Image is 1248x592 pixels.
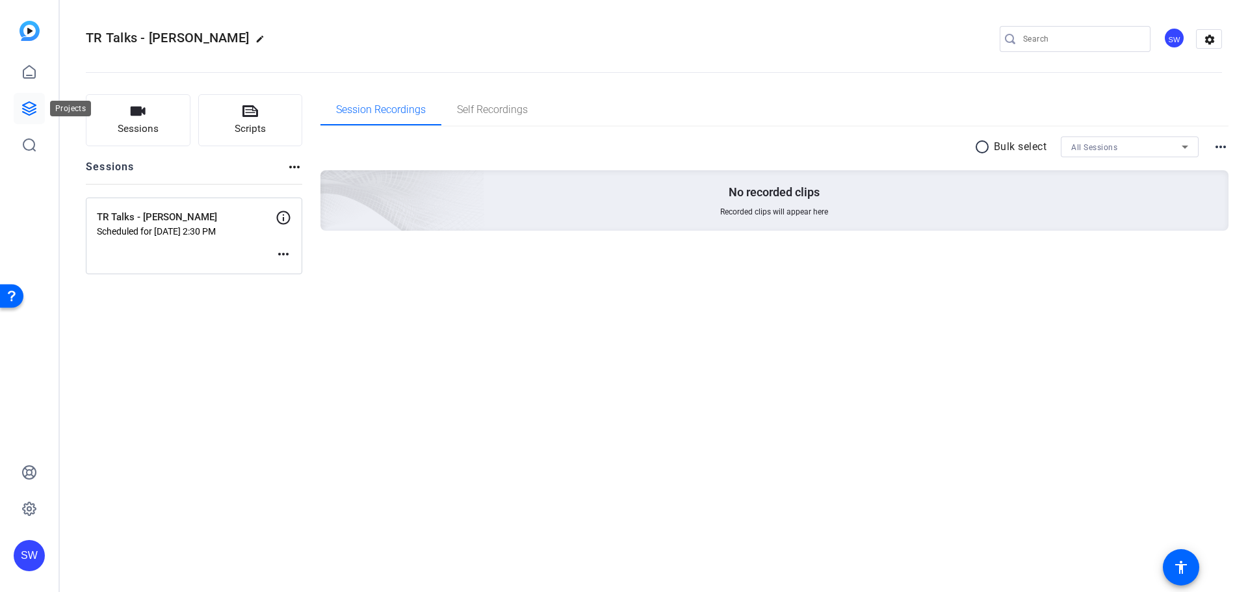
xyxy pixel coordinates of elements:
[97,226,276,237] p: Scheduled for [DATE] 2:30 PM
[336,105,426,115] span: Session Recordings
[974,139,994,155] mat-icon: radio_button_unchecked
[994,139,1047,155] p: Bulk select
[255,34,271,50] mat-icon: edit
[86,94,190,146] button: Sessions
[19,21,40,41] img: blue-gradient.svg
[287,159,302,175] mat-icon: more_horiz
[720,207,828,217] span: Recorded clips will appear here
[86,30,249,45] span: TR Talks - [PERSON_NAME]
[97,210,276,225] p: TR Talks - [PERSON_NAME]
[1197,30,1223,49] mat-icon: settings
[1023,31,1140,47] input: Search
[1163,27,1185,49] div: SW
[276,246,291,262] mat-icon: more_horiz
[1213,139,1228,155] mat-icon: more_horiz
[1173,560,1189,575] mat-icon: accessibility
[118,122,159,136] span: Sessions
[1071,143,1117,152] span: All Sessions
[457,105,528,115] span: Self Recordings
[86,159,135,184] h2: Sessions
[175,42,485,324] img: embarkstudio-empty-session.png
[50,101,91,116] div: Projects
[1163,27,1186,50] ngx-avatar: Sharon Willicombe
[198,94,303,146] button: Scripts
[235,122,266,136] span: Scripts
[729,185,820,200] p: No recorded clips
[14,540,45,571] div: SW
